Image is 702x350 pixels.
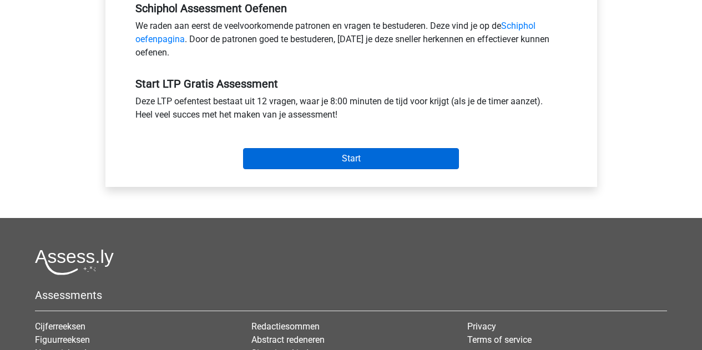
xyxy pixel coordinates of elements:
a: Terms of service [467,334,532,345]
a: Abstract redeneren [251,334,325,345]
a: Privacy [467,321,496,332]
a: Cijferreeksen [35,321,85,332]
h5: Assessments [35,288,667,302]
div: We raden aan eerst de veelvoorkomende patronen en vragen te bestuderen. Deze vind je op de . Door... [127,19,575,64]
h5: Schiphol Assessment Oefenen [135,2,567,15]
img: Assessly logo [35,249,114,275]
a: Figuurreeksen [35,334,90,345]
input: Start [243,148,459,169]
div: Deze LTP oefentest bestaat uit 12 vragen, waar je 8:00 minuten de tijd voor krijgt (als je de tim... [127,95,575,126]
a: Redactiesommen [251,321,320,332]
h5: Start LTP Gratis Assessment [135,77,567,90]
